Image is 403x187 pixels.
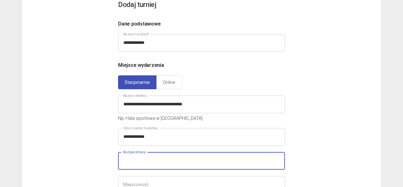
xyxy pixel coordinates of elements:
a: Online [156,75,182,89]
p: Np. Hala sportowa w [GEOGRAPHIC_DATA] [118,115,285,122]
a: Stacjonarnie [118,75,156,89]
span: Miejsce wydarzenia [118,62,164,68]
span: Dane podstawowe [118,21,161,27]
